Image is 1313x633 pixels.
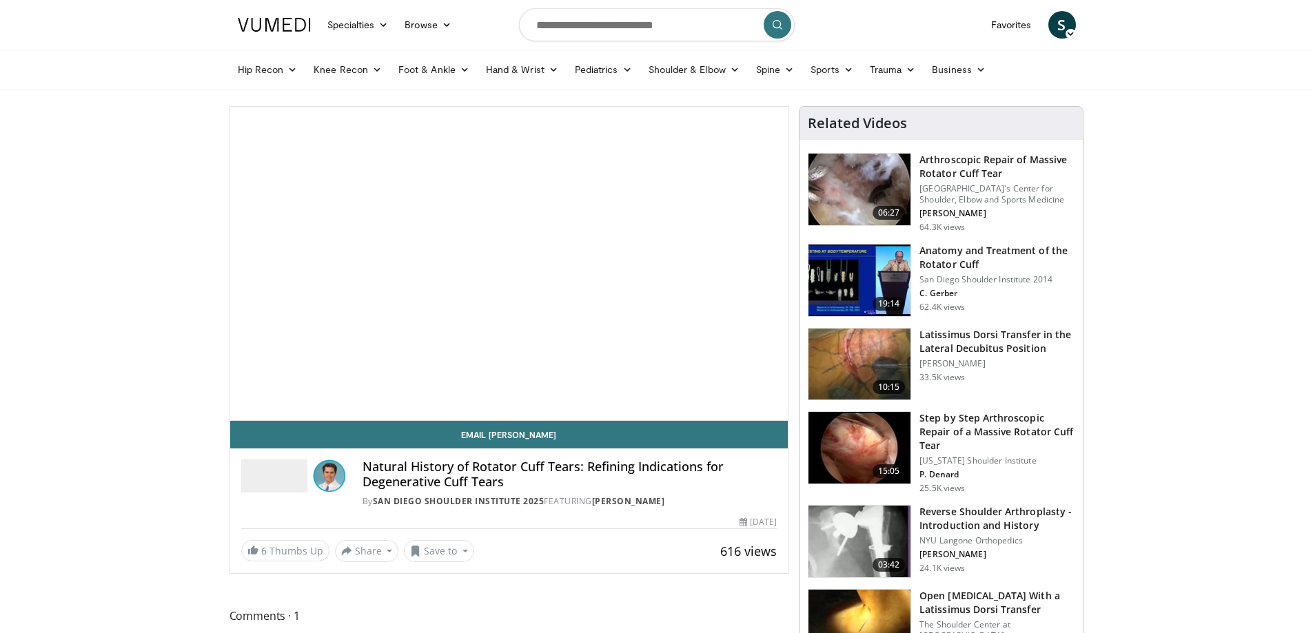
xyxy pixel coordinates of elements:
a: Email [PERSON_NAME] [230,421,788,448]
a: Business [924,56,994,83]
h3: Reverse Shoulder Arthroplasty - Introduction and History [919,505,1075,532]
img: 58008271-3059-4eea-87a5-8726eb53a503.150x105_q85_crop-smart_upscale.jpg [808,245,910,316]
img: 7cd5bdb9-3b5e-40f2-a8f4-702d57719c06.150x105_q85_crop-smart_upscale.jpg [808,412,910,484]
img: VuMedi Logo [238,18,311,32]
div: By FEATURING [363,495,777,508]
button: Share [335,540,399,562]
a: [PERSON_NAME] [592,495,665,507]
h3: Step by Step Arthroscopic Repair of a Massive Rotator Cuff Tear [919,411,1075,453]
p: San Diego Shoulder Institute 2014 [919,274,1075,285]
p: 64.3K views [919,222,965,233]
p: 62.4K views [919,302,965,313]
img: San Diego Shoulder Institute 2025 [241,459,307,492]
p: [GEOGRAPHIC_DATA]'s Center for Shoulder, Elbow and Sports Medicine [919,183,1075,205]
a: Knee Recon [305,56,390,83]
p: 24.1K views [919,563,965,574]
p: [PERSON_NAME] [919,358,1075,369]
input: Search topics, interventions [519,8,795,41]
a: Hand & Wrist [478,56,567,83]
h4: Natural History of Rotator Cuff Tears: Refining Indications for Degenerative Cuff Tears [363,459,777,489]
span: 06:27 [873,206,906,220]
a: Favorites [983,11,1040,39]
a: 6 Thumbs Up [241,540,329,561]
h3: Arthroscopic Repair of Massive Rotator Cuff Tear [919,153,1075,180]
a: San Diego Shoulder Institute 2025 [373,495,544,507]
div: [DATE] [740,516,777,528]
img: 38501_0000_3.png.150x105_q85_crop-smart_upscale.jpg [808,329,910,400]
h3: Latissimus Dorsi Transfer in the Lateral Decubitus Position [919,328,1075,355]
span: 6 [261,544,267,557]
p: [PERSON_NAME] [919,549,1075,560]
a: Trauma [862,56,924,83]
a: 19:14 Anatomy and Treatment of the Rotator Cuff San Diego Shoulder Institute 2014 C. Gerber 62.4K... [808,244,1075,317]
h3: Anatomy and Treatment of the Rotator Cuff [919,244,1075,271]
h4: Related Videos [808,115,907,132]
span: 10:15 [873,380,906,394]
a: 10:15 Latissimus Dorsi Transfer in the Lateral Decubitus Position [PERSON_NAME] 33.5K views [808,328,1075,401]
a: 03:42 Reverse Shoulder Arthroplasty - Introduction and History NYU Langone Orthopedics [PERSON_NA... [808,505,1075,578]
span: 616 views [720,543,777,559]
button: Save to [404,540,474,562]
a: 15:05 Step by Step Arthroscopic Repair of a Massive Rotator Cuff Tear [US_STATE] Shoulder Institu... [808,411,1075,494]
a: Sports [802,56,862,83]
img: 281021_0002_1.png.150x105_q85_crop-smart_upscale.jpg [808,154,910,225]
a: 06:27 Arthroscopic Repair of Massive Rotator Cuff Tear [GEOGRAPHIC_DATA]'s Center for Shoulder, E... [808,153,1075,233]
span: 03:42 [873,558,906,572]
p: NYU Langone Orthopedics [919,535,1075,546]
a: Specialties [319,11,397,39]
p: [US_STATE] Shoulder Institute [919,455,1075,466]
span: 19:14 [873,297,906,311]
a: S [1048,11,1076,39]
img: Avatar [313,459,346,492]
h3: Open [MEDICAL_DATA] With a Latissimus Dorsi Transfer [919,589,1075,616]
p: C. Gerber [919,288,1075,299]
p: P. Denard [919,469,1075,480]
p: 25.5K views [919,483,965,494]
span: 15:05 [873,464,906,478]
p: [PERSON_NAME] [919,208,1075,219]
span: Comments 1 [230,607,789,625]
a: Browse [396,11,460,39]
a: Pediatrics [567,56,640,83]
video-js: Video Player [230,107,788,421]
p: 33.5K views [919,372,965,383]
a: Hip Recon [230,56,306,83]
a: Spine [748,56,802,83]
a: Shoulder & Elbow [640,56,748,83]
img: zucker_4.png.150x105_q85_crop-smart_upscale.jpg [808,506,910,577]
a: Foot & Ankle [390,56,478,83]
